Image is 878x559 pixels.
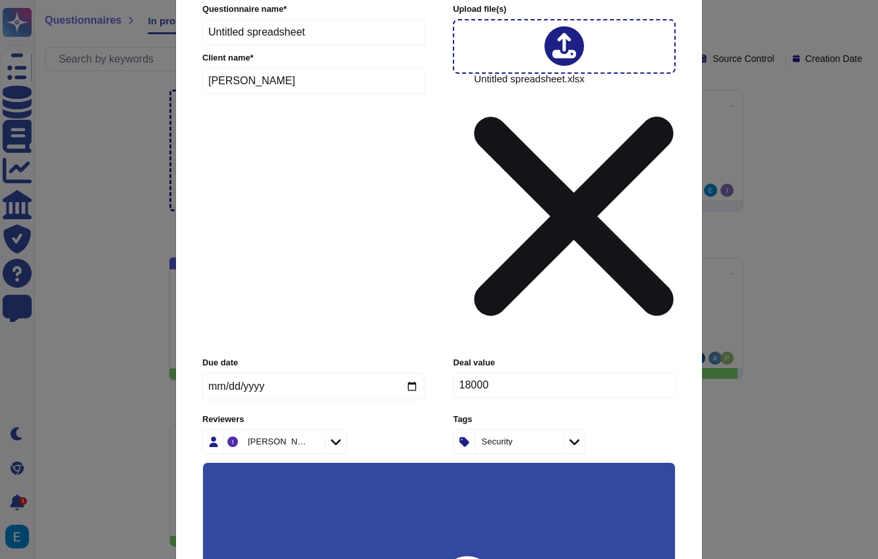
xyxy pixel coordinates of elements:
[202,19,425,45] input: Enter questionnaire name
[454,373,676,398] input: Enter the amount
[248,437,308,446] div: [PERSON_NAME]
[202,415,424,424] label: Reviewers
[454,415,676,424] label: Tags
[202,5,425,14] label: Questionnaire name
[227,437,238,447] img: user
[202,373,424,400] input: Due date
[202,359,424,367] label: Due date
[202,54,425,63] label: Client name
[482,437,513,446] div: Security
[474,74,674,349] span: Untitled spreadsheet.xlsx
[453,4,506,14] span: Upload file (s)
[454,359,676,367] label: Deal value
[202,68,425,94] input: Enter company name of the client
